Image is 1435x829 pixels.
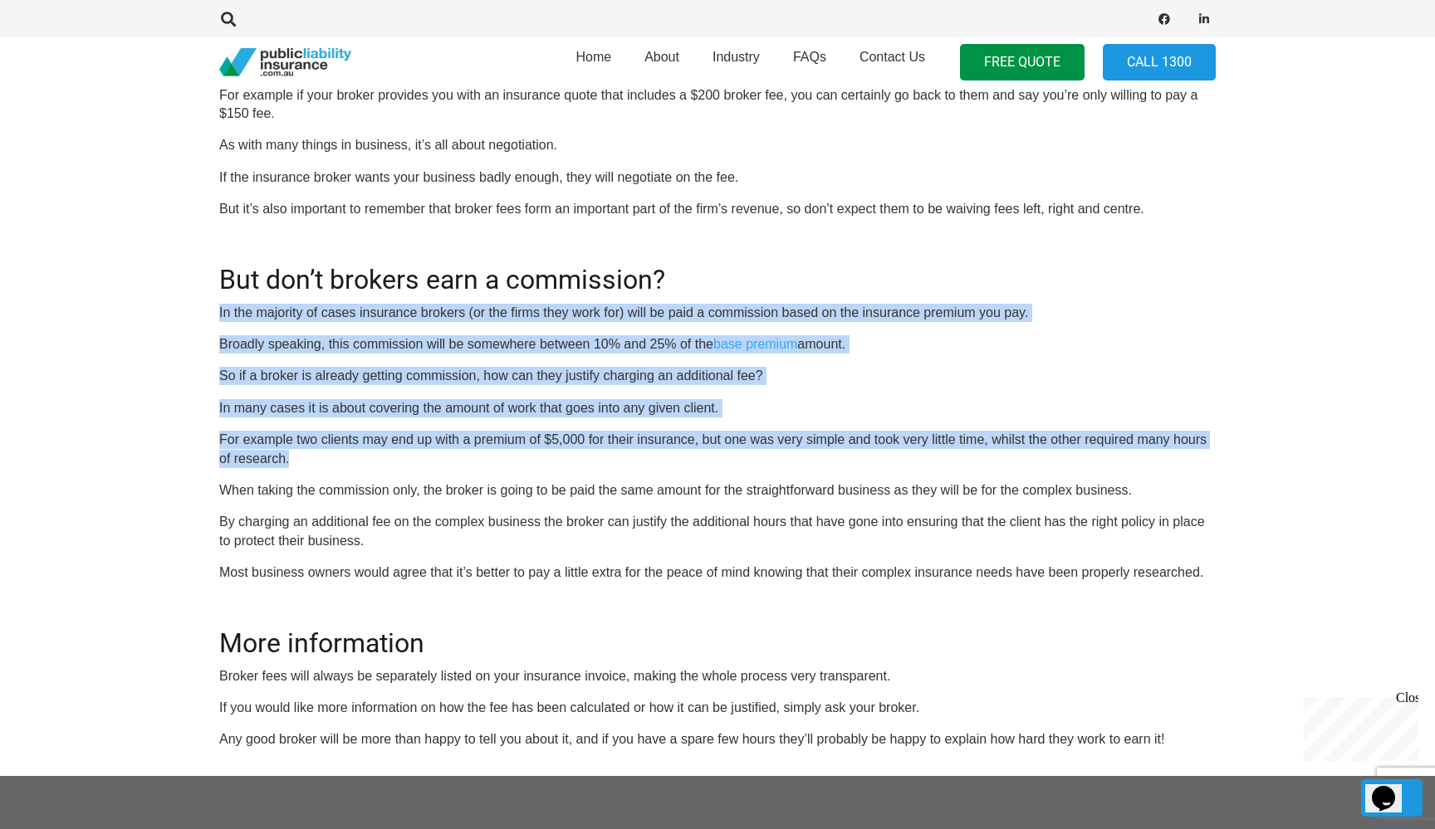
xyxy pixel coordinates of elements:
[219,513,1216,550] p: By charging an additional fee on the complex business the broker can justify the additional hours...
[219,563,1216,582] p: Most business owners would agree that it’s better to pay a little extra for the peace of mind kno...
[713,337,797,351] a: base premium
[219,168,1216,187] p: If the insurance broker wants your business badly enough, they will negotiate on the fee.
[219,667,1216,685] p: Broker fees will always be separately listed on your insurance invoice, making the whole process ...
[219,200,1216,218] p: But it’s also important to remember that broker fees form an important part of the firm’s revenue...
[219,136,1216,154] p: As with many things in business, it’s all about negotiation.
[219,399,1216,417] p: In many cases it is about covering the amount of work that goes into any given client.
[219,244,1216,295] h2: But don’t brokers earn a commission?
[219,730,1216,749] p: Any good broker will be more than happy to tell you about it, and if you have a spare few hours t...
[860,50,925,64] span: Contact Us
[219,48,351,77] a: pli_logotransparent
[575,50,611,64] span: Home
[219,304,1216,322] p: In the majority of cases insurance brokers (or the firms they work for) will be paid a commission...
[843,32,942,92] a: Contact Us
[1153,7,1176,31] a: Facebook
[559,32,628,92] a: Home
[212,12,245,27] a: Search
[1297,690,1418,761] iframe: chat widget
[1365,763,1418,812] iframe: chat widget
[7,7,115,120] div: Chat live with an agent now!Close
[960,44,1085,81] a: FREE QUOTE
[219,335,1216,354] p: Broadly speaking, this commission will be somewhere between 10% and 25% of the amount.
[1193,7,1216,31] a: LinkedIn
[793,50,826,64] span: FAQs
[713,50,760,64] span: Industry
[219,481,1216,500] p: When taking the commission only, the broker is going to be paid the same amount for the straightf...
[628,32,696,92] a: About
[776,32,843,92] a: FAQs
[219,86,1216,124] p: For example if your broker provides you with an insurance quote that includes a $200 broker fee, ...
[1361,779,1423,817] a: Back to top
[1103,44,1216,81] a: Call 1300
[219,607,1216,659] h2: More information
[696,32,776,92] a: Industry
[219,367,1216,385] p: So if a broker is already getting commission, how can they justify charging an additional fee?
[219,431,1216,468] p: For example two clients may end up with a premium of $5,000 for their insurance, but one was very...
[644,50,679,64] span: About
[219,699,1216,717] p: If you would like more information on how the fee has been calculated or how it can be justified,...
